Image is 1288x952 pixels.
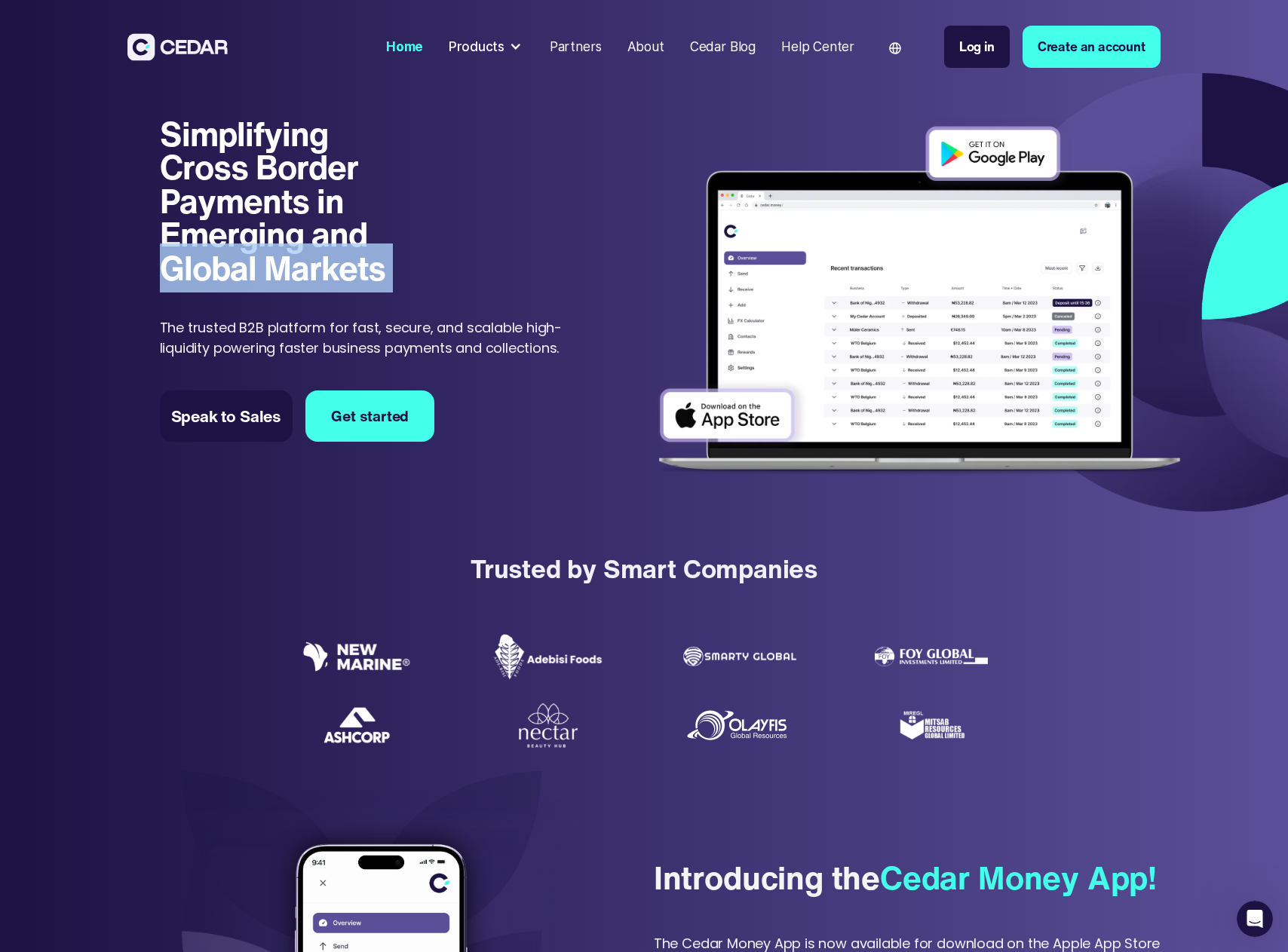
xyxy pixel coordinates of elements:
img: Adebisi Foods logo [492,633,605,680]
a: Create an account [1023,26,1161,68]
div: Cedar Blog [690,37,756,57]
img: Nectar Beauty Hub logo [514,702,582,749]
img: Smarty Global logo [683,647,796,667]
img: world icon [889,42,901,54]
a: Help Center [775,29,861,64]
a: About [621,29,670,64]
img: Olayfis global resources logo [683,706,796,744]
div: Log in [959,37,995,57]
a: Partners [543,29,608,64]
a: Speak to Sales [160,390,293,442]
span: Cedar Money App! [880,854,1157,901]
a: Cedar Blog [683,29,762,64]
div: Products [443,31,530,63]
div: Partners [550,37,602,57]
div: About [627,37,664,57]
p: The trusted B2B platform for fast, secure, and scalable high-liquidity powering faster business p... [160,317,583,358]
div: Help Center [781,37,854,57]
img: New Marine logo [300,641,413,672]
img: Mitsab Resources Global Limited Logo [897,691,965,759]
img: Ashcorp Logo [323,706,391,745]
img: Foy Global Investments Limited Logo [875,647,988,667]
iframe: Intercom live chat [1237,901,1273,937]
div: Home [386,37,423,57]
a: Get started [305,390,434,442]
a: Log in [944,26,1010,68]
div: Introducing the [654,856,1157,901]
img: Dashboard of transactions [647,116,1192,487]
div: Products [449,37,504,57]
h1: Simplifying Cross Border Payments in Emerging and Global Markets [160,118,414,286]
a: Home [379,29,429,64]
